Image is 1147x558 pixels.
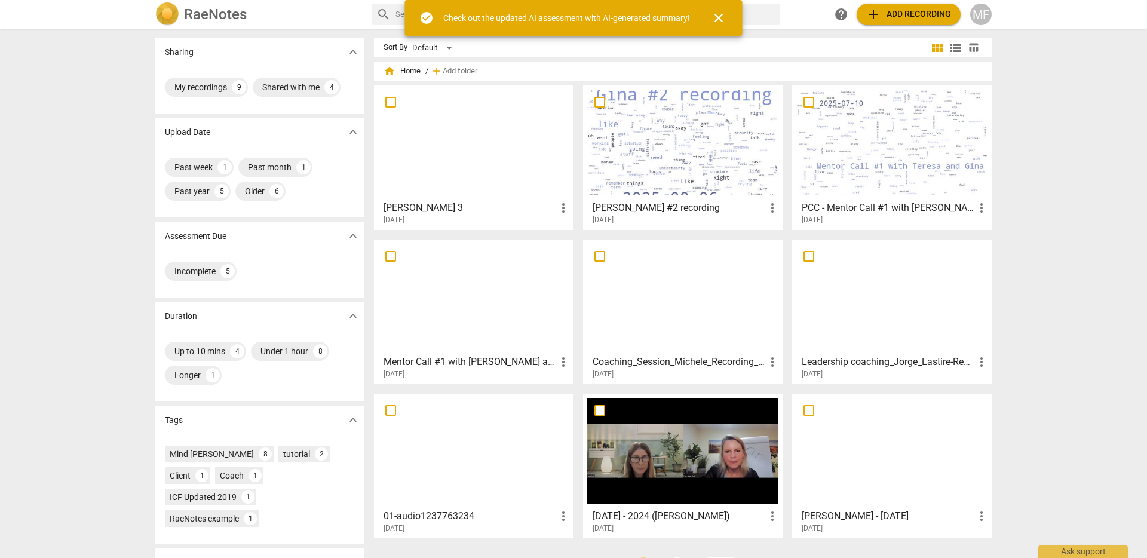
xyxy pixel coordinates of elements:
span: expand_more [346,413,360,427]
button: Upload [857,4,961,25]
div: Mind [PERSON_NAME] [170,448,254,460]
span: search [376,7,391,22]
h2: RaeNotes [184,6,247,23]
div: 4 [324,80,339,94]
a: [PERSON_NAME] 3[DATE] [378,90,569,225]
div: 1 [249,469,262,482]
span: home [384,65,395,77]
span: Add recording [866,7,951,22]
div: 1 [296,160,311,174]
span: [DATE] [384,523,404,534]
div: Older [245,185,265,197]
div: tutorial [283,448,310,460]
p: Assessment Due [165,230,226,243]
div: 2 [315,447,328,461]
span: more_vert [974,201,989,215]
span: view_list [948,41,962,55]
div: My recordings [174,81,227,93]
h3: Steven _ Lucie - Feb 15 2024 [802,509,974,523]
span: more_vert [974,355,989,369]
div: 8 [313,344,327,358]
p: Tags [165,414,183,427]
div: 1 [244,512,257,525]
span: / [425,67,428,76]
a: [DATE] - 2024 ([PERSON_NAME])[DATE] [587,398,778,533]
span: more_vert [556,509,571,523]
div: Up to 10 mins [174,345,225,357]
a: Leadership coaching_Jorge_Lastire-Recording_trimmed[DATE] [796,244,987,379]
span: [DATE] [384,215,404,225]
div: RaeNotes example [170,513,239,525]
button: Show more [344,411,362,429]
button: Show more [344,307,362,325]
span: more_vert [765,509,780,523]
a: PCC - Mentor Call #1 with [PERSON_NAME] and [PERSON_NAME][DATE] [796,90,987,225]
span: [DATE] [802,215,823,225]
div: Past month [248,161,292,173]
div: Sort By [384,43,407,52]
span: more_vert [556,355,571,369]
span: [DATE] [384,369,404,379]
button: Show more [344,43,362,61]
span: Add folder [443,67,477,76]
span: [DATE] [802,369,823,379]
span: [DATE] [593,369,614,379]
div: Under 1 hour [260,345,308,357]
div: 1 [206,368,220,382]
span: table_chart [968,42,979,53]
div: Incomplete [174,265,216,277]
span: expand_more [346,125,360,139]
button: MF [970,4,992,25]
div: Past year [174,185,210,197]
a: LogoRaeNotes [155,2,362,26]
h3: Mentor Call #1 with Teresa and Gina [384,355,556,369]
span: [DATE] [593,215,614,225]
span: add [431,65,443,77]
h3: Leadership coaching_Jorge_Lastire-Recording_trimmed [802,355,974,369]
button: List view [946,39,964,57]
span: close [711,11,726,25]
span: more_vert [765,355,780,369]
button: Table view [964,39,982,57]
span: view_module [930,41,944,55]
p: Sharing [165,46,194,59]
h3: June 21 - 2024 (Pam M) [593,509,765,523]
a: Help [830,4,852,25]
img: Logo [155,2,179,26]
div: 1 [195,469,208,482]
span: more_vert [765,201,780,215]
button: Show more [344,123,362,141]
div: Client [170,470,191,482]
button: Show more [344,227,362,245]
span: more_vert [974,509,989,523]
div: Shared with me [262,81,320,93]
div: 5 [214,184,229,198]
h3: 01-audio1237763234 [384,509,556,523]
a: [PERSON_NAME] - [DATE][DATE] [796,398,987,533]
span: [DATE] [802,523,823,534]
div: 8 [259,447,272,461]
h3: Gina #2 recording [593,201,765,215]
button: Tile view [928,39,946,57]
h3: Coaching_Session_Michele_Recording_Trim [593,355,765,369]
a: Coaching_Session_Michele_Recording_Trim[DATE] [587,244,778,379]
h3: PCC - Mentor Call #1 with Teresa and Gina [802,201,974,215]
button: Close [704,4,733,32]
p: Upload Date [165,126,210,139]
span: Home [384,65,421,77]
a: Mentor Call #1 with [PERSON_NAME] and [PERSON_NAME][DATE] [378,244,569,379]
div: Past week [174,161,213,173]
span: more_vert [556,201,571,215]
span: expand_more [346,309,360,323]
h3: Gina 3 [384,201,556,215]
div: Check out the updated AI assessment with AI-generated summary! [443,12,690,24]
span: check_circle [419,11,434,25]
div: Ask support [1038,545,1128,558]
p: Duration [165,310,197,323]
a: [PERSON_NAME] #2 recording[DATE] [587,90,778,225]
div: 1 [217,160,232,174]
a: 01-audio1237763234[DATE] [378,398,569,533]
div: ICF Updated 2019 [170,491,237,503]
div: Longer [174,369,201,381]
